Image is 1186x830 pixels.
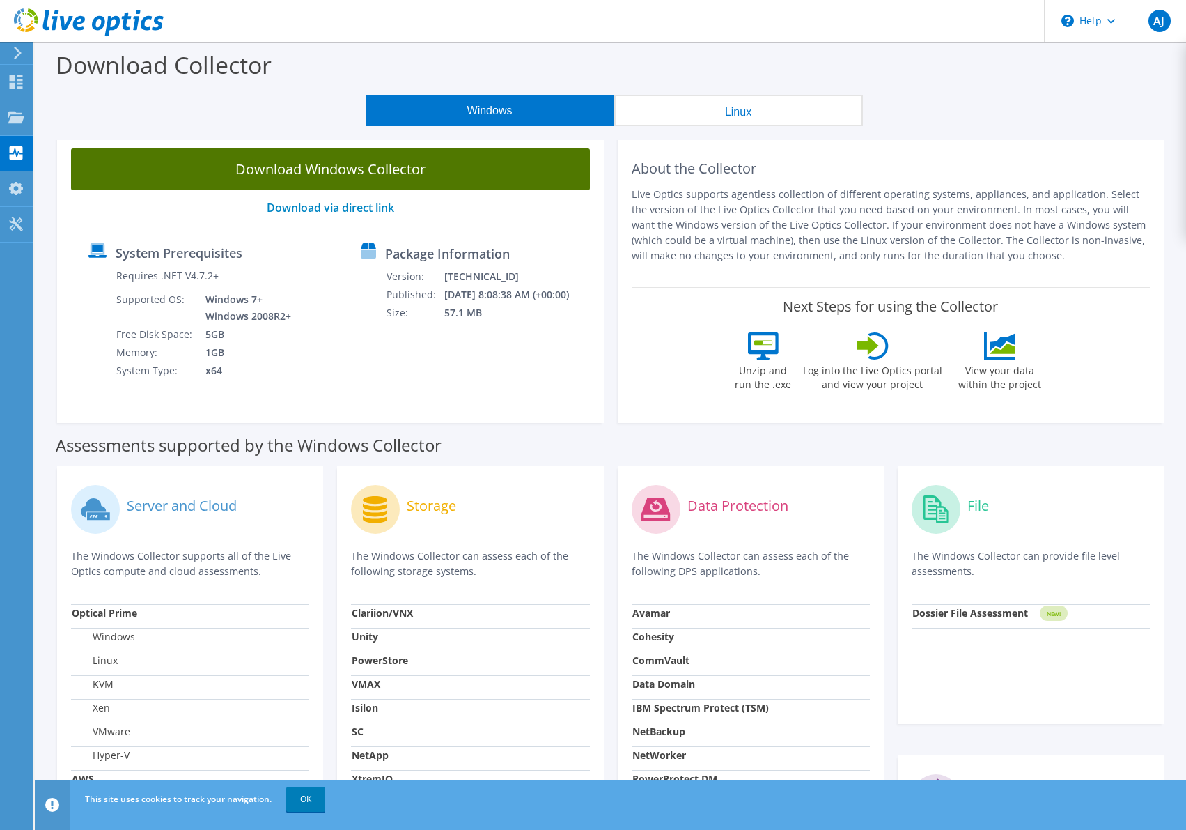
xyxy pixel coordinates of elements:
[116,291,195,325] td: Supported OS:
[352,725,364,738] strong: SC
[116,362,195,380] td: System Type:
[632,606,670,620] strong: Avamar
[632,701,769,714] strong: IBM Spectrum Protect (TSM)
[71,548,309,579] p: The Windows Collector supports all of the Live Optics compute and cloud assessments.
[72,654,118,668] label: Linux
[912,548,1150,579] p: The Windows Collector can provide file level assessments.
[267,200,394,215] a: Download via direct link
[1046,610,1060,617] tspan: NEW!
[687,499,788,513] label: Data Protection
[632,187,1150,263] p: Live Optics supports agentless collection of different operating systems, appliances, and applica...
[116,246,242,260] label: System Prerequisites
[950,360,1050,392] label: View your data within the project
[72,677,114,691] label: KVM
[385,247,510,261] label: Package Information
[632,630,674,643] strong: Cohesity
[71,148,590,190] a: Download Windows Collector
[351,548,589,579] p: The Windows Collector can assess each of the following storage systems.
[116,325,195,344] td: Free Disk Space:
[444,268,588,286] td: [TECHNICAL_ID]
[632,677,695,691] strong: Data Domain
[386,286,444,304] td: Published:
[72,725,130,739] label: VMware
[366,95,614,126] button: Windows
[731,360,795,392] label: Unzip and run the .exe
[72,748,130,762] label: Hyper-V
[912,606,1028,620] strong: Dossier File Assessment
[72,772,94,785] strong: AWS
[116,344,195,362] td: Memory:
[56,49,272,81] label: Download Collector
[352,748,389,762] strong: NetApp
[195,344,294,362] td: 1GB
[116,269,219,283] label: Requires .NET V4.7.2+
[632,772,717,785] strong: PowerProtect DM
[352,772,393,785] strong: XtremIO
[72,701,110,715] label: Xen
[783,298,998,315] label: Next Steps for using the Collector
[386,268,444,286] td: Version:
[802,360,943,392] label: Log into the Live Optics portal and view your project
[127,499,237,513] label: Server and Cloud
[352,701,378,714] strong: Isilon
[195,362,294,380] td: x64
[85,793,272,805] span: This site uses cookies to track your navigation.
[195,291,294,325] td: Windows 7+ Windows 2008R2+
[72,606,137,620] strong: Optical Prime
[1148,10,1171,32] span: AJ
[352,606,413,620] strong: Clariion/VNX
[1061,15,1074,27] svg: \n
[444,304,588,322] td: 57.1 MB
[967,499,989,513] label: File
[407,499,456,513] label: Storage
[352,654,408,667] strong: PowerStore
[72,630,135,644] label: Windows
[352,677,380,691] strong: VMAX
[614,95,863,126] button: Linux
[286,787,325,812] a: OK
[632,548,870,579] p: The Windows Collector can assess each of the following DPS applications.
[56,438,442,452] label: Assessments supported by the Windows Collector
[444,286,588,304] td: [DATE] 8:08:38 AM (+00:00)
[195,325,294,344] td: 5GB
[632,748,686,762] strong: NetWorker
[632,160,1150,177] h2: About the Collector
[632,654,689,667] strong: CommVault
[386,304,444,322] td: Size:
[632,725,685,738] strong: NetBackup
[352,630,378,643] strong: Unity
